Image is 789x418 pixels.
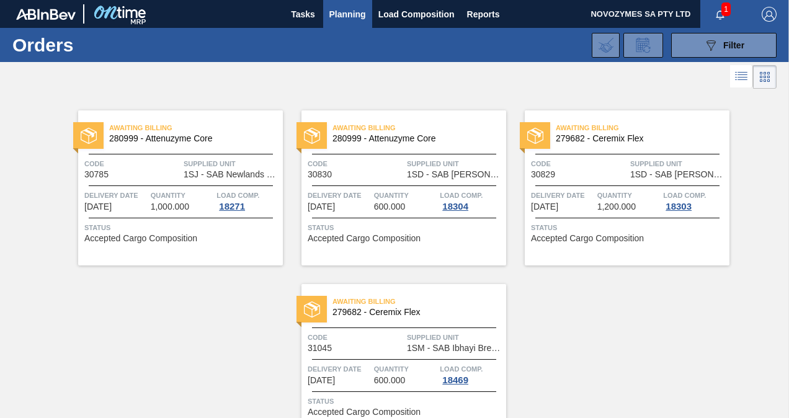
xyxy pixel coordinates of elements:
img: status [527,128,543,144]
span: Planning [329,7,366,22]
span: Status [531,221,726,234]
span: Code [531,158,627,170]
span: 280999 - Attenuzyme Core [332,134,496,143]
span: 08/25/2025 [308,202,335,211]
img: status [304,301,320,318]
img: status [304,128,320,144]
a: Load Comp.18303 [663,189,726,211]
span: 600.000 [374,376,406,385]
span: 1 [721,2,731,16]
span: Delivery Date [84,189,148,202]
div: List Vision [730,65,753,89]
span: 279682 - Ceremix Flex [332,308,496,317]
span: Quantity [597,189,661,202]
span: Delivery Date [531,189,594,202]
span: Supplied Unit [407,158,503,170]
span: Status [84,221,280,234]
span: Awaiting Billing [332,122,506,134]
span: 1SD - SAB Rosslyn Brewery [407,170,503,179]
div: 18469 [440,375,471,385]
span: Code [308,331,404,344]
a: Load Comp.18469 [440,363,503,385]
button: Filter [671,33,777,58]
span: Filter [723,40,744,50]
h1: Orders [12,38,184,52]
span: Awaiting Billing [332,295,506,308]
button: Notifications [700,6,740,23]
img: Logout [762,7,777,22]
a: statusAwaiting Billing279682 - Ceremix FlexCode30829Supplied Unit1SD - SAB [PERSON_NAME]Delivery ... [506,110,729,265]
img: status [81,128,97,144]
span: Load Comp. [663,189,706,202]
span: 1,000.000 [151,202,189,211]
span: Load Comp. [216,189,259,202]
span: 279682 - Ceremix Flex [556,134,720,143]
span: Accepted Cargo Composition [308,407,421,417]
span: Supplied Unit [184,158,280,170]
span: 30830 [308,170,332,179]
a: Load Comp.18304 [440,189,503,211]
div: Order Review Request [623,33,663,58]
span: Quantity [374,363,437,375]
img: TNhmsLtSVTkK8tSr43FrP2fwEKptu5GPRR3wAAAABJRU5ErkJggg== [16,9,76,20]
span: 1SM - SAB Ibhayi Brewery [407,344,503,353]
span: Load Composition [378,7,455,22]
div: Import Order Negotiation [592,33,620,58]
span: Reports [467,7,500,22]
div: 18303 [663,202,694,211]
span: Awaiting Billing [556,122,729,134]
span: 600.000 [374,202,406,211]
span: Status [308,395,503,407]
span: Tasks [290,7,317,22]
div: 18304 [440,202,471,211]
div: 18271 [216,202,247,211]
span: 1SD - SAB Rosslyn Brewery [630,170,726,179]
span: Quantity [151,189,214,202]
span: Load Comp. [440,189,483,202]
span: Supplied Unit [630,158,726,170]
span: Accepted Cargo Composition [308,234,421,243]
span: 08/27/2025 [308,376,335,385]
span: Delivery Date [308,189,371,202]
span: 1SJ - SAB Newlands Brewery [184,170,280,179]
a: statusAwaiting Billing280999 - Attenuzyme CoreCode30830Supplied Unit1SD - SAB [PERSON_NAME]Delive... [283,110,506,265]
a: Load Comp.18271 [216,189,280,211]
span: Code [308,158,404,170]
span: Awaiting Billing [109,122,283,134]
span: Supplied Unit [407,331,503,344]
span: Quantity [374,189,437,202]
span: 30785 [84,170,109,179]
span: 08/25/2025 [84,202,112,211]
span: Load Comp. [440,363,483,375]
div: Card Vision [753,65,777,89]
span: Code [84,158,181,170]
span: 08/25/2025 [531,202,558,211]
span: 31045 [308,344,332,353]
span: Status [308,221,503,234]
span: Accepted Cargo Composition [84,234,197,243]
span: 1,200.000 [597,202,636,211]
span: 280999 - Attenuzyme Core [109,134,273,143]
span: Delivery Date [308,363,371,375]
a: statusAwaiting Billing280999 - Attenuzyme CoreCode30785Supplied Unit1SJ - SAB Newlands BreweryDel... [60,110,283,265]
span: 30829 [531,170,555,179]
span: Accepted Cargo Composition [531,234,644,243]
